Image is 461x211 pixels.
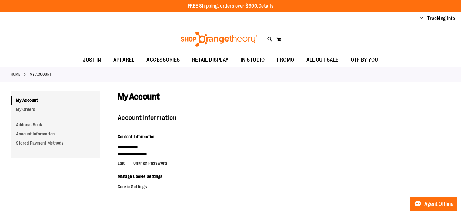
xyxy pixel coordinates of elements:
[192,53,229,67] span: RETAIL DISPLAY
[306,53,339,67] span: ALL OUT SALE
[427,15,455,22] a: Tracking Info
[277,53,294,67] span: PROMO
[271,53,300,67] a: PROMO
[410,197,457,211] button: Agent Offline
[118,91,160,102] span: My Account
[11,120,100,129] a: Address Book
[351,53,378,67] span: OTF BY YOU
[420,15,423,22] button: Account menu
[11,105,100,114] a: My Orders
[118,114,177,121] strong: Account Information
[118,184,147,189] a: Cookie Settings
[345,53,384,67] a: OTF BY YOU
[180,32,258,47] img: Shop Orangetheory
[424,201,453,207] span: Agent Offline
[118,161,125,165] span: Edit
[107,53,141,67] a: APPAREL
[140,53,186,67] a: ACCESSORIES
[133,161,167,165] a: Change Password
[11,129,100,138] a: Account Information
[118,161,132,165] a: Edit
[188,3,274,10] p: FREE Shipping, orders over $600.
[11,96,100,105] a: My Account
[146,53,180,67] span: ACCESSORIES
[186,53,235,67] a: RETAIL DISPLAY
[259,3,274,9] a: Details
[83,53,101,67] span: JUST IN
[235,53,271,67] a: IN STUDIO
[118,174,163,179] span: Manage Cookie Settings
[118,134,156,139] span: Contact Information
[30,72,52,77] strong: My Account
[300,53,345,67] a: ALL OUT SALE
[241,53,265,67] span: IN STUDIO
[113,53,135,67] span: APPAREL
[11,138,100,148] a: Stored Payment Methods
[77,53,107,67] a: JUST IN
[11,72,20,77] a: Home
